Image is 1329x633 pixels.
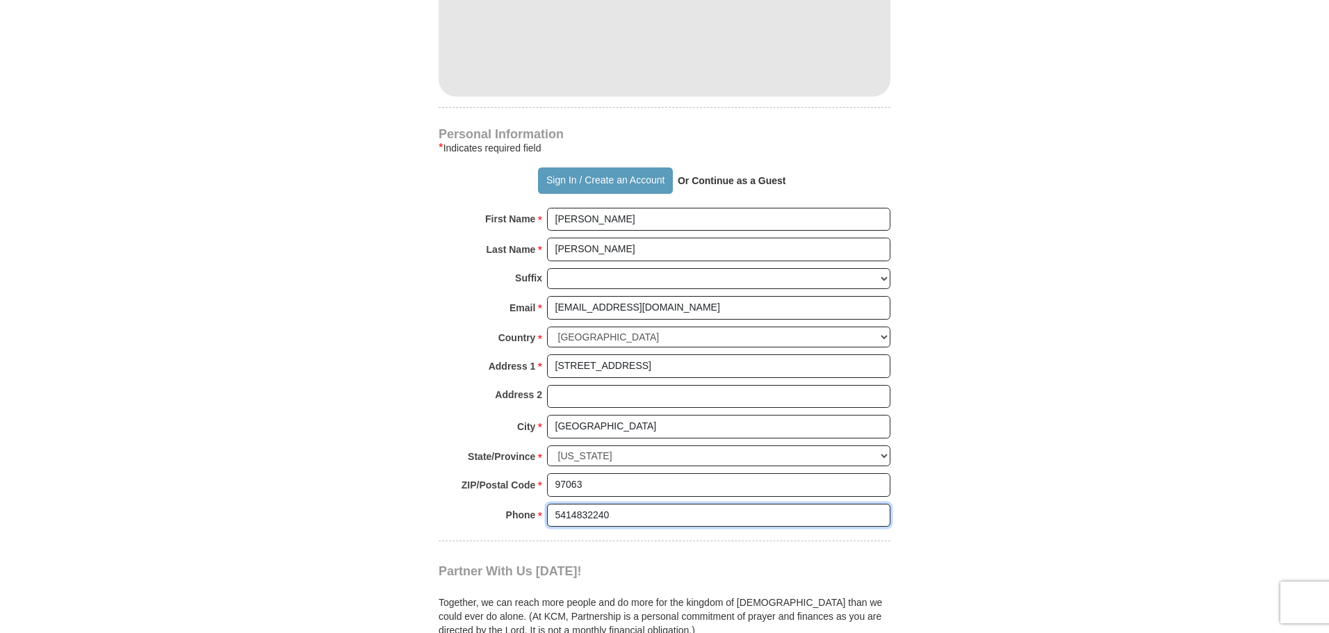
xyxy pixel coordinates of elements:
[439,140,890,156] div: Indicates required field
[678,175,786,186] strong: Or Continue as a Guest
[509,298,535,318] strong: Email
[498,328,536,347] strong: Country
[515,268,542,288] strong: Suffix
[506,505,536,525] strong: Phone
[489,356,536,376] strong: Address 1
[462,475,536,495] strong: ZIP/Postal Code
[468,447,535,466] strong: State/Province
[495,385,542,404] strong: Address 2
[439,129,890,140] h4: Personal Information
[487,240,536,259] strong: Last Name
[439,564,582,578] span: Partner With Us [DATE]!
[538,167,672,194] button: Sign In / Create an Account
[485,209,535,229] strong: First Name
[517,417,535,436] strong: City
